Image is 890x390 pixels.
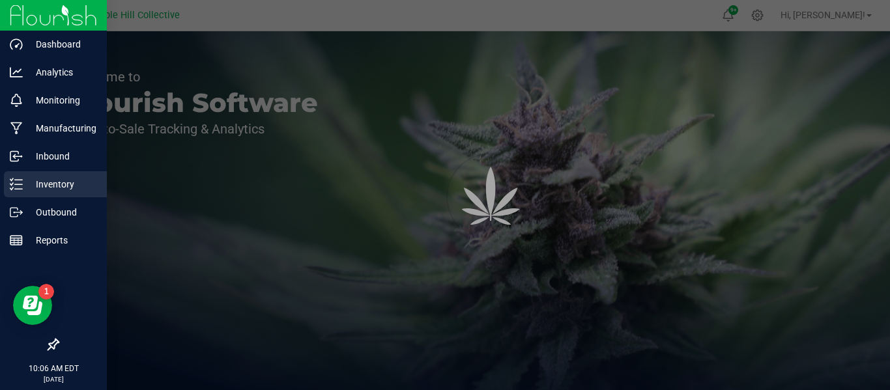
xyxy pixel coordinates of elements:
[6,374,101,384] p: [DATE]
[13,286,52,325] iframe: Resource center
[23,64,101,80] p: Analytics
[23,176,101,192] p: Inventory
[23,148,101,164] p: Inbound
[10,150,23,163] inline-svg: Inbound
[23,120,101,136] p: Manufacturing
[10,66,23,79] inline-svg: Analytics
[10,122,23,135] inline-svg: Manufacturing
[10,178,23,191] inline-svg: Inventory
[23,92,101,108] p: Monitoring
[38,284,54,299] iframe: Resource center unread badge
[10,234,23,247] inline-svg: Reports
[10,94,23,107] inline-svg: Monitoring
[10,206,23,219] inline-svg: Outbound
[6,363,101,374] p: 10:06 AM EDT
[10,38,23,51] inline-svg: Dashboard
[23,232,101,248] p: Reports
[23,36,101,52] p: Dashboard
[23,204,101,220] p: Outbound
